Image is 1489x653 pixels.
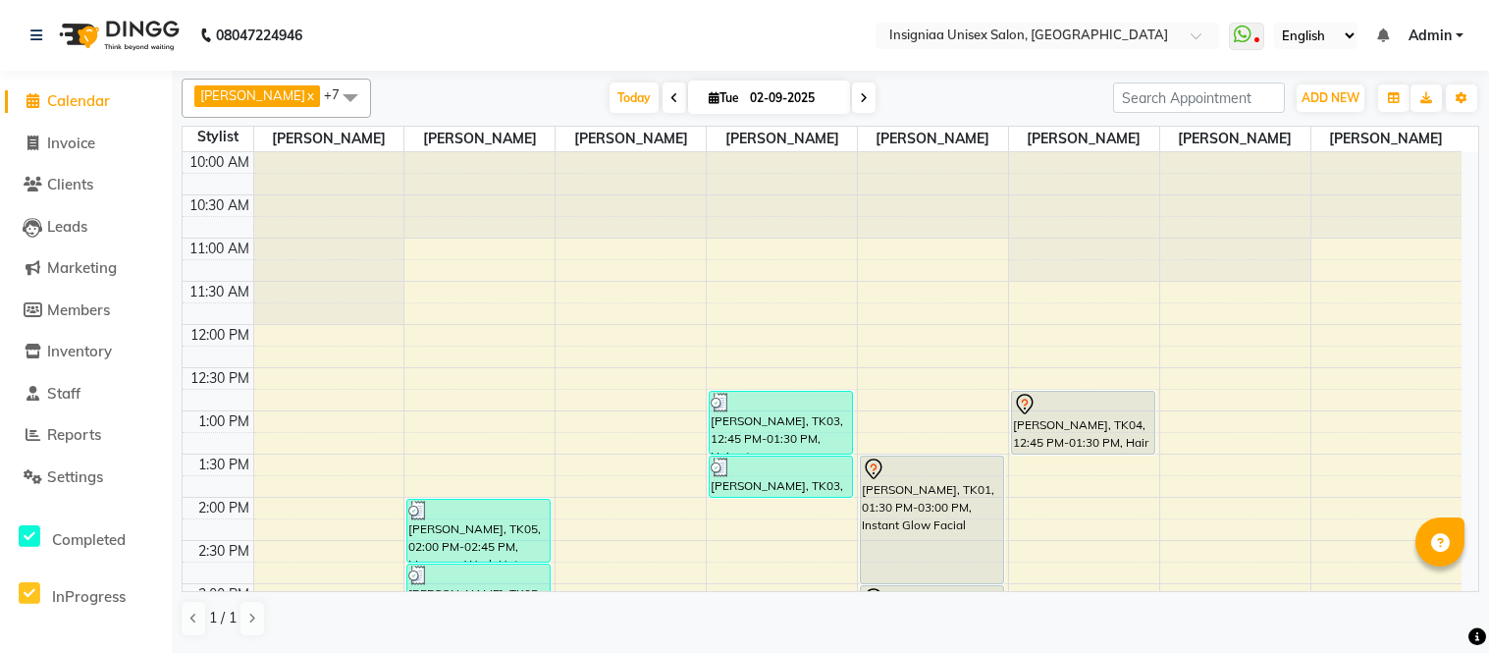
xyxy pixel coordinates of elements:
div: [PERSON_NAME], TK01, 03:00 PM-03:15 PM, Rica Wax Full Arms [861,586,1003,606]
span: Invoice [47,134,95,152]
a: Leads [5,216,167,239]
div: 12:30 PM [186,368,253,389]
img: logo [50,8,185,63]
span: InProgress [52,587,126,606]
div: [PERSON_NAME], TK03, 01:30 PM-02:00 PM, Hair wash Men [710,457,852,497]
input: 2025-09-02 [744,83,842,113]
a: Members [5,299,167,322]
span: Inventory [47,342,112,360]
div: 10:30 AM [186,195,253,216]
span: Marketing [47,258,117,277]
span: Calendar [47,91,110,110]
span: Members [47,300,110,319]
div: [PERSON_NAME], TK03, 12:45 PM-01:30 PM, Haircut [DEMOGRAPHIC_DATA] [710,392,852,454]
span: 1 / 1 [209,608,237,628]
div: Stylist [183,127,253,147]
a: Marketing [5,257,167,280]
div: 2:00 PM [194,498,253,518]
span: Tue [704,90,744,105]
span: ADD NEW [1302,90,1359,105]
span: [PERSON_NAME] [1009,127,1159,151]
a: Invoice [5,133,167,155]
span: [PERSON_NAME] [404,127,555,151]
span: Settings [47,467,103,486]
div: 2:30 PM [194,541,253,562]
div: [PERSON_NAME], TK04, 12:45 PM-01:30 PM, Hair Wash Upto Waist [1012,392,1154,454]
span: Staff [47,384,80,403]
span: [PERSON_NAME] [556,127,706,151]
div: 10:00 AM [186,152,253,173]
input: Search Appointment [1113,82,1285,113]
span: [PERSON_NAME] [858,127,1008,151]
span: [PERSON_NAME] [254,127,404,151]
div: 12:00 PM [186,325,253,346]
a: Clients [5,174,167,196]
div: 11:30 AM [186,282,253,302]
span: [PERSON_NAME] [1311,127,1462,151]
span: Admin [1409,26,1452,46]
span: Today [610,82,659,113]
div: [PERSON_NAME], TK01, 01:30 PM-03:00 PM, Instant Glow Facial [861,457,1003,583]
button: ADD NEW [1297,84,1364,112]
div: 11:00 AM [186,239,253,259]
a: Settings [5,466,167,489]
span: +7 [324,86,354,102]
span: Reports [47,425,101,444]
div: [PERSON_NAME], TK05, 02:00 PM-02:45 PM, Moroccan Wash Upto Waist [407,500,550,562]
span: [PERSON_NAME] [707,127,857,151]
a: Staff [5,383,167,406]
div: 1:30 PM [194,455,253,475]
span: [PERSON_NAME] [200,87,305,103]
a: Inventory [5,341,167,363]
span: Leads [47,217,87,236]
b: 08047224946 [216,8,302,63]
span: [PERSON_NAME] [1160,127,1310,151]
div: 3:00 PM [194,584,253,605]
span: Clients [47,175,93,193]
a: Reports [5,424,167,447]
iframe: chat widget [1407,574,1469,633]
a: x [305,87,314,103]
div: 1:00 PM [194,411,253,432]
a: Calendar [5,90,167,113]
div: [PERSON_NAME], TK05, 02:45 PM-03:45 PM, [DEMOGRAPHIC_DATA] Haircut By Master Stylist [407,565,550,649]
span: Completed [52,530,126,549]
